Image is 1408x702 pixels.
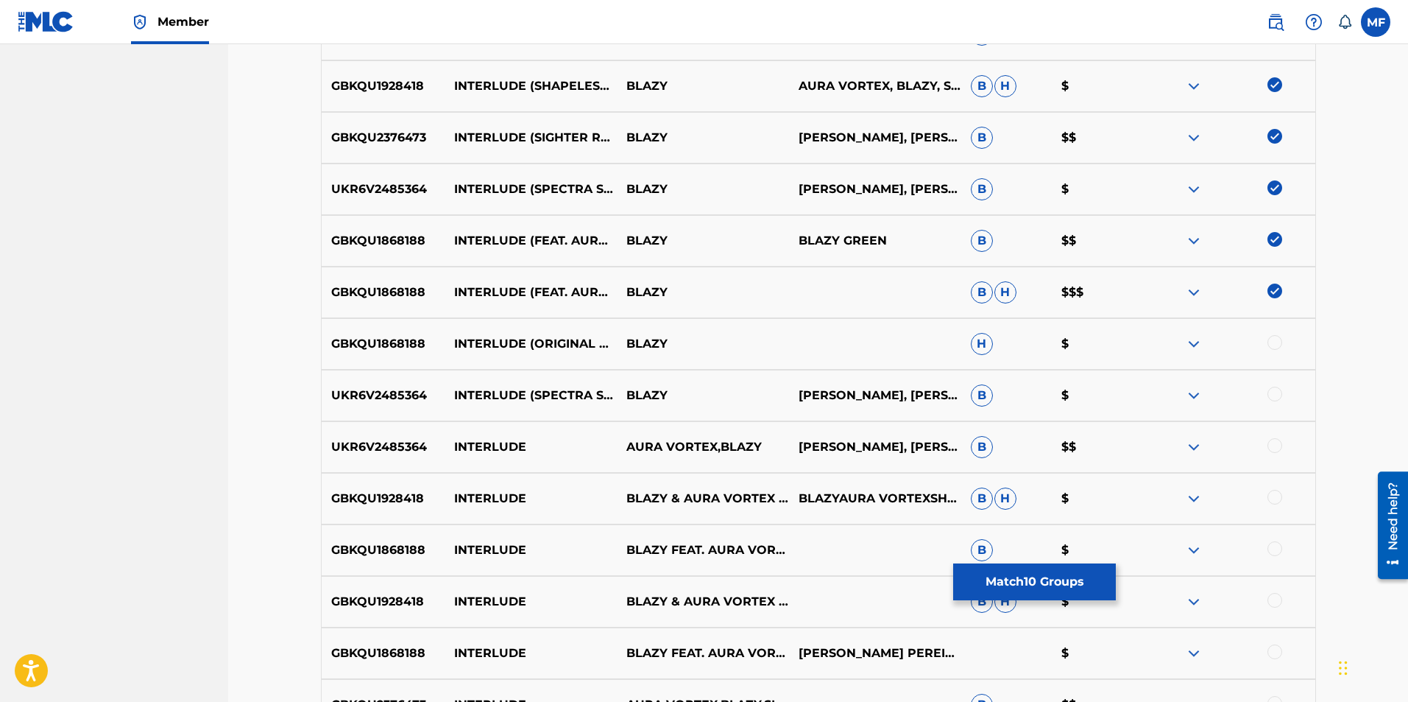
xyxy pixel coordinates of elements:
[322,335,445,353] p: GBKQU1868188
[1185,335,1203,353] img: expand
[1267,180,1282,195] img: deselect
[445,593,617,611] p: INTERLUDE
[617,335,789,353] p: BLAZY
[445,387,617,404] p: INTERLUDE (SPECTRA SONICS REMIX) [FEAT. AURA VORTEX]
[1052,232,1143,250] p: $$
[445,129,617,147] p: INTERLUDE (SIGHTER REMIX)
[1267,77,1282,92] img: deselect
[971,178,993,200] span: B
[1052,284,1143,301] p: $$$
[617,387,789,404] p: BLAZY
[789,232,961,250] p: BLAZY GREEN
[617,180,789,198] p: BLAZY
[322,387,445,404] p: UKR6V2485364
[617,129,789,147] p: BLAZY
[617,438,789,456] p: AURA VORTEX,BLAZY
[617,645,789,662] p: BLAZY FEAT. AURA VORTEX
[445,541,617,559] p: INTERLUDE
[322,490,445,508] p: GBKQU1928418
[994,488,1016,510] span: H
[617,593,789,611] p: BLAZY & AURA VORTEX & SHAPELESS
[789,490,961,508] p: BLAZYAURA VORTEXSHAPELESS
[971,333,993,355] span: H
[1052,129,1143,147] p: $$
[322,232,445,250] p: GBKQU1868188
[617,541,789,559] p: BLAZY FEAT. AURA VORTEX
[322,593,445,611] p: GBKQU1928418
[1052,335,1143,353] p: $
[1185,593,1203,611] img: expand
[971,436,993,458] span: B
[971,385,993,407] span: B
[1367,466,1408,585] iframe: Resource Center
[322,129,445,147] p: GBKQU2376473
[994,281,1016,303] span: H
[1185,387,1203,404] img: expand
[971,281,993,303] span: B
[1334,631,1408,702] iframe: Chat Widget
[1185,129,1203,147] img: expand
[1267,284,1282,298] img: deselect
[1185,232,1203,250] img: expand
[1052,593,1143,611] p: $
[18,11,74,32] img: MLC Logo
[1185,77,1203,95] img: expand
[789,645,961,662] p: [PERSON_NAME] PEREIRAHENRIQUE [PERSON_NAME] [PERSON_NAME]
[1185,284,1203,301] img: expand
[322,541,445,559] p: GBKQU1868188
[971,539,993,561] span: B
[322,284,445,301] p: GBKQU1868188
[789,387,961,404] p: [PERSON_NAME], [PERSON_NAME]
[1339,646,1348,690] div: Arrastar
[445,180,617,198] p: INTERLUDE (SPECTRA SONICS REMIX)
[971,488,993,510] span: B
[1267,13,1284,31] img: search
[789,129,961,147] p: [PERSON_NAME], [PERSON_NAME], [PERSON_NAME]
[131,13,149,31] img: Top Rightsholder
[1267,232,1282,247] img: deselect
[1361,7,1390,37] div: User Menu
[1052,490,1143,508] p: $
[1337,15,1352,29] div: Notifications
[158,13,209,30] span: Member
[1052,180,1143,198] p: $
[445,232,617,250] p: INTERLUDE (FEAT. AURA VORTEX)
[617,232,789,250] p: BLAZY
[1185,541,1203,559] img: expand
[1305,13,1323,31] img: help
[971,127,993,149] span: B
[1052,77,1143,95] p: $
[1299,7,1329,37] div: Help
[994,75,1016,97] span: H
[789,77,961,95] p: AURA VORTEX, BLAZY, SHAPELESS
[445,645,617,662] p: INTERLUDE
[445,438,617,456] p: INTERLUDE
[1052,387,1143,404] p: $
[994,591,1016,613] span: H
[445,77,617,95] p: INTERLUDE (SHAPELESS REMIX)
[1052,541,1143,559] p: $
[1185,438,1203,456] img: expand
[322,77,445,95] p: GBKQU1928418
[1267,129,1282,144] img: deselect
[322,180,445,198] p: UKR6V2485364
[1052,438,1143,456] p: $$
[617,77,789,95] p: BLAZY
[1185,180,1203,198] img: expand
[322,438,445,456] p: UKR6V2485364
[971,591,993,613] span: B
[617,284,789,301] p: BLAZY
[1185,490,1203,508] img: expand
[1185,645,1203,662] img: expand
[1052,645,1143,662] p: $
[953,564,1116,600] button: Match10 Groups
[322,645,445,662] p: GBKQU1868188
[617,490,789,508] p: BLAZY & AURA VORTEX & SHAPELESS
[971,230,993,252] span: B
[789,180,961,198] p: [PERSON_NAME], [PERSON_NAME]
[971,75,993,97] span: B
[1261,7,1290,37] a: Public Search
[445,335,617,353] p: INTERLUDE (ORIGINAL MIX) (FEAT. AURA VORTEX)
